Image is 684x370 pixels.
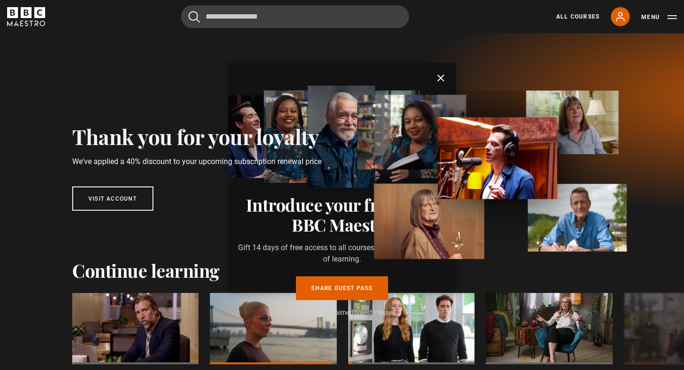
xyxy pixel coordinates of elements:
button: Submit the search query [189,11,200,23]
a: All Courses [556,12,599,21]
p: You have 3 unclaimed Guest Passes [236,308,448,318]
input: Search [181,5,409,28]
p: Gift 14 days of free access to all courses and inspire a journey of learning. [236,242,448,265]
h3: Introduce your friends to BBC Maestro [236,195,448,234]
a: Share guest pass [296,276,388,300]
button: Toggle navigation [641,12,677,22]
p: We've applied a 40% discount to your upcoming subscription renewal price [72,156,323,167]
svg: BBC Maestro [7,7,45,26]
a: Visit account [72,186,153,211]
h2: Thank you for your loyalty [72,124,323,148]
img: banner_image-1d4a58306c65641337db.webp [357,90,627,260]
h2: Continue learning [72,260,612,282]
